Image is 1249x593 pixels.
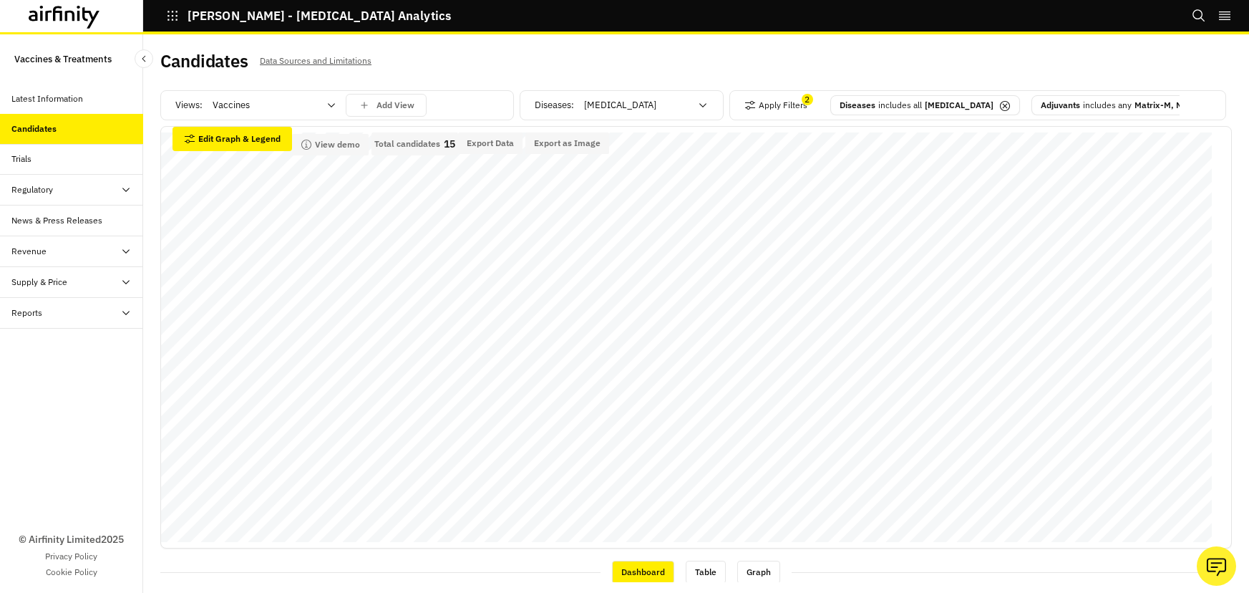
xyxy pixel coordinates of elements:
[11,92,83,105] div: Latest Information
[11,214,102,227] div: News & Press Releases
[11,183,53,196] div: Regulatory
[737,561,780,584] div: Graph
[1197,546,1236,586] button: Ask our analysts
[374,139,440,149] p: Total candidates
[11,276,67,289] div: Supply & Price
[444,139,455,149] p: 15
[46,566,97,579] a: Cookie Policy
[376,100,414,110] p: Add View
[166,4,451,28] button: [PERSON_NAME] - [MEDICAL_DATA] Analytics
[1041,99,1080,112] p: Adjuvants
[11,153,31,165] div: Trials
[45,550,97,563] a: Privacy Policy
[14,46,112,72] p: Vaccines & Treatments
[19,532,124,547] p: © Airfinity Limited 2025
[535,94,717,117] div: Diseases :
[346,94,427,117] button: save changes
[525,132,609,154] button: Export as Image
[458,132,523,154] button: Export Data
[11,122,57,135] div: Candidates
[160,51,248,72] h2: Candidates
[840,99,875,112] p: Diseases
[1192,4,1206,28] button: Search
[1083,99,1132,112] p: includes any
[292,134,369,155] button: View demo
[925,99,993,112] p: [MEDICAL_DATA]
[11,245,47,258] div: Revenue
[135,49,153,68] button: Close Sidebar
[744,94,807,117] button: Apply Filters
[612,561,674,584] div: Dashboard
[188,9,451,22] p: [PERSON_NAME] - [MEDICAL_DATA] Analytics
[260,53,371,69] p: Data Sources and Limitations
[1134,99,1218,112] p: Matrix-M, Matrix-M1
[11,307,42,319] div: Reports
[686,561,726,584] div: Table
[175,94,427,117] div: Views:
[878,99,922,112] p: includes all
[172,127,292,151] button: Edit Graph & Legend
